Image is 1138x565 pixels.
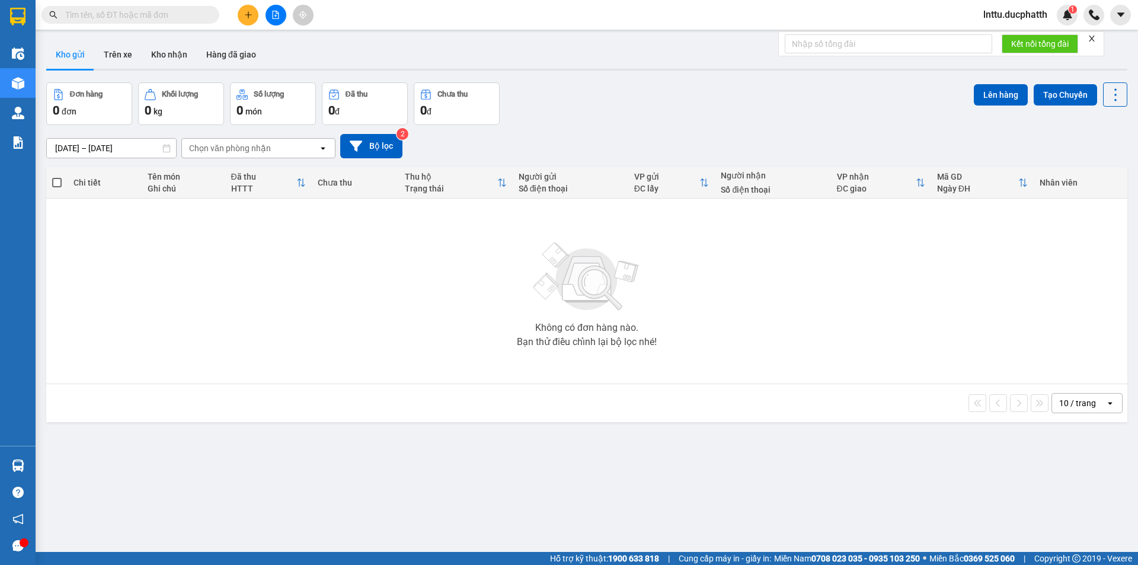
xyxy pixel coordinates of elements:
[328,103,335,117] span: 0
[721,171,824,180] div: Người nhận
[519,184,622,193] div: Số điện thoại
[148,172,219,181] div: Tên món
[528,235,646,318] img: svg+xml;base64,PHN2ZyBjbGFzcz0ibGlzdC1wbHVnX19zdmciIHhtbG5zPSJodHRwOi8vd3d3LnczLm9yZy8yMDAwL3N2Zy...
[399,167,513,199] th: Toggle SortBy
[65,8,205,21] input: Tìm tên, số ĐT hoặc mã đơn
[1110,5,1131,25] button: caret-down
[1034,84,1097,106] button: Tạo Chuyến
[73,178,135,187] div: Chi tiết
[46,40,94,69] button: Kho gửi
[964,554,1015,563] strong: 0369 525 060
[1115,9,1126,20] span: caret-down
[837,172,916,181] div: VP nhận
[47,139,176,158] input: Select a date range.
[1105,398,1115,408] svg: open
[231,172,297,181] div: Đã thu
[628,167,715,199] th: Toggle SortBy
[12,540,24,551] span: message
[271,11,280,19] span: file-add
[244,11,252,19] span: plus
[12,513,24,525] span: notification
[318,178,393,187] div: Chưa thu
[634,184,700,193] div: ĐC lấy
[679,552,771,565] span: Cung cấp máy in - giấy in:
[266,5,286,25] button: file-add
[1059,397,1096,409] div: 10 / trang
[299,11,307,19] span: aim
[346,90,367,98] div: Đã thu
[70,90,103,98] div: Đơn hàng
[1062,9,1073,20] img: icon-new-feature
[12,77,24,90] img: warehouse-icon
[245,107,262,116] span: món
[397,128,408,140] sup: 2
[405,172,497,181] div: Thu hộ
[238,5,258,25] button: plus
[53,103,59,117] span: 0
[236,103,243,117] span: 0
[608,554,659,563] strong: 1900 633 818
[340,134,402,158] button: Bộ lọc
[138,82,224,125] button: Khối lượng0kg
[12,47,24,60] img: warehouse-icon
[1072,554,1081,563] span: copyright
[197,40,266,69] button: Hàng đã giao
[162,90,198,98] div: Khối lượng
[189,142,271,154] div: Chọn văn phòng nhận
[923,556,926,561] span: ⚪️
[231,184,297,193] div: HTTT
[517,337,657,347] div: Bạn thử điều chỉnh lại bộ lọc nhé!
[1088,34,1096,43] span: close
[721,185,824,194] div: Số điện thoại
[225,167,312,199] th: Toggle SortBy
[12,487,24,498] span: question-circle
[774,552,920,565] span: Miền Nam
[1011,37,1069,50] span: Kết nối tổng đài
[12,107,24,119] img: warehouse-icon
[405,184,497,193] div: Trạng thái
[1002,34,1078,53] button: Kết nối tổng đài
[62,107,76,116] span: đơn
[634,172,700,181] div: VP gửi
[1070,5,1075,14] span: 1
[1069,5,1077,14] sup: 1
[293,5,314,25] button: aim
[154,107,162,116] span: kg
[318,143,328,153] svg: open
[335,107,340,116] span: đ
[937,172,1018,181] div: Mã GD
[1089,9,1099,20] img: phone-icon
[1040,178,1121,187] div: Nhân viên
[931,167,1034,199] th: Toggle SortBy
[145,103,151,117] span: 0
[437,90,468,98] div: Chưa thu
[831,167,931,199] th: Toggle SortBy
[94,40,142,69] button: Trên xe
[811,554,920,563] strong: 0708 023 035 - 0935 103 250
[519,172,622,181] div: Người gửi
[1024,552,1025,565] span: |
[230,82,316,125] button: Số lượng0món
[535,323,638,333] div: Không có đơn hàng nào.
[420,103,427,117] span: 0
[49,11,57,19] span: search
[12,459,24,472] img: warehouse-icon
[837,184,916,193] div: ĐC giao
[148,184,219,193] div: Ghi chú
[937,184,1018,193] div: Ngày ĐH
[322,82,408,125] button: Đã thu0đ
[254,90,284,98] div: Số lượng
[929,552,1015,565] span: Miền Bắc
[668,552,670,565] span: |
[550,552,659,565] span: Hỗ trợ kỹ thuật:
[427,107,431,116] span: đ
[974,7,1057,22] span: lnttu.ducphatth
[414,82,500,125] button: Chưa thu0đ
[142,40,197,69] button: Kho nhận
[974,84,1028,106] button: Lên hàng
[12,136,24,149] img: solution-icon
[10,8,25,25] img: logo-vxr
[785,34,992,53] input: Nhập số tổng đài
[46,82,132,125] button: Đơn hàng0đơn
